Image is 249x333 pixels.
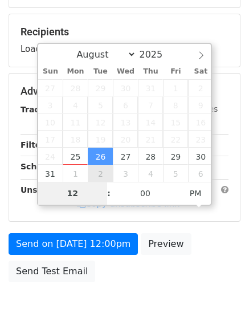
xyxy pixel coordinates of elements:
[141,233,191,255] a: Preview
[113,68,138,75] span: Wed
[88,96,113,113] span: August 5, 2025
[21,26,228,55] div: Loading...
[77,198,179,209] a: Copy unsubscribe link
[21,185,76,194] strong: Unsubscribe
[111,182,180,205] input: Minute
[88,79,113,96] span: July 29, 2025
[163,96,188,113] span: August 8, 2025
[138,148,163,165] span: August 28, 2025
[63,68,88,75] span: Mon
[107,182,111,205] span: :
[9,261,95,282] a: Send Test Email
[21,85,228,98] h5: Advanced
[138,131,163,148] span: August 21, 2025
[138,68,163,75] span: Thu
[38,182,108,205] input: Hour
[113,96,138,113] span: August 6, 2025
[88,131,113,148] span: August 19, 2025
[21,162,62,171] strong: Schedule
[163,113,188,131] span: August 15, 2025
[113,131,138,148] span: August 20, 2025
[63,79,88,96] span: July 28, 2025
[38,96,63,113] span: August 3, 2025
[188,96,213,113] span: August 9, 2025
[38,148,63,165] span: August 24, 2025
[21,140,50,149] strong: Filters
[38,68,63,75] span: Sun
[88,113,113,131] span: August 12, 2025
[113,79,138,96] span: July 30, 2025
[113,113,138,131] span: August 13, 2025
[63,113,88,131] span: August 11, 2025
[38,131,63,148] span: August 17, 2025
[138,165,163,182] span: September 4, 2025
[163,165,188,182] span: September 5, 2025
[188,113,213,131] span: August 16, 2025
[188,165,213,182] span: September 6, 2025
[88,148,113,165] span: August 26, 2025
[192,278,249,333] iframe: Chat Widget
[9,233,138,255] a: Send on [DATE] 12:00pm
[180,182,211,205] span: Click to toggle
[188,68,213,75] span: Sat
[113,148,138,165] span: August 27, 2025
[138,113,163,131] span: August 14, 2025
[163,131,188,148] span: August 22, 2025
[38,165,63,182] span: August 31, 2025
[163,68,188,75] span: Fri
[88,68,113,75] span: Tue
[63,131,88,148] span: August 18, 2025
[88,165,113,182] span: September 2, 2025
[188,131,213,148] span: August 23, 2025
[63,148,88,165] span: August 25, 2025
[21,26,228,38] h5: Recipients
[63,96,88,113] span: August 4, 2025
[138,79,163,96] span: July 31, 2025
[188,148,213,165] span: August 30, 2025
[163,148,188,165] span: August 29, 2025
[136,49,177,60] input: Year
[63,165,88,182] span: September 1, 2025
[188,79,213,96] span: August 2, 2025
[21,105,59,114] strong: Tracking
[163,79,188,96] span: August 1, 2025
[138,96,163,113] span: August 7, 2025
[113,165,138,182] span: September 3, 2025
[38,79,63,96] span: July 27, 2025
[38,113,63,131] span: August 10, 2025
